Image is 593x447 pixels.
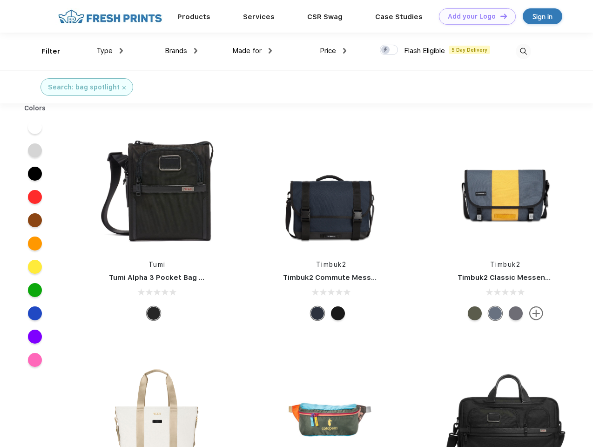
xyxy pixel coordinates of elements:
[468,306,482,320] div: Eco Army
[310,306,324,320] div: Eco Nautical
[448,13,496,20] div: Add your Logo
[458,273,573,282] a: Timbuk2 Classic Messenger Bag
[17,103,53,113] div: Colors
[95,127,219,251] img: func=resize&h=266
[500,14,507,19] img: DT
[148,261,166,268] a: Tumi
[165,47,187,55] span: Brands
[55,8,165,25] img: fo%20logo%202.webp
[532,11,553,22] div: Sign in
[109,273,218,282] a: Tumi Alpha 3 Pocket Bag Small
[122,86,126,89] img: filter_cancel.svg
[449,46,490,54] span: 5 Day Delivery
[41,46,61,57] div: Filter
[509,306,523,320] div: Eco Army Pop
[120,48,123,54] img: dropdown.png
[490,261,521,268] a: Timbuk2
[48,82,120,92] div: Search: bag spotlight
[523,8,562,24] a: Sign in
[529,306,543,320] img: more.svg
[96,47,113,55] span: Type
[488,306,502,320] div: Eco Lightbeam
[232,47,262,55] span: Made for
[444,127,567,251] img: func=resize&h=266
[316,261,347,268] a: Timbuk2
[516,44,531,59] img: desktop_search.svg
[194,48,197,54] img: dropdown.png
[283,273,408,282] a: Timbuk2 Commute Messenger Bag
[177,13,210,21] a: Products
[343,48,346,54] img: dropdown.png
[269,48,272,54] img: dropdown.png
[320,47,336,55] span: Price
[331,306,345,320] div: Eco Black
[404,47,445,55] span: Flash Eligible
[269,127,393,251] img: func=resize&h=266
[147,306,161,320] div: Black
